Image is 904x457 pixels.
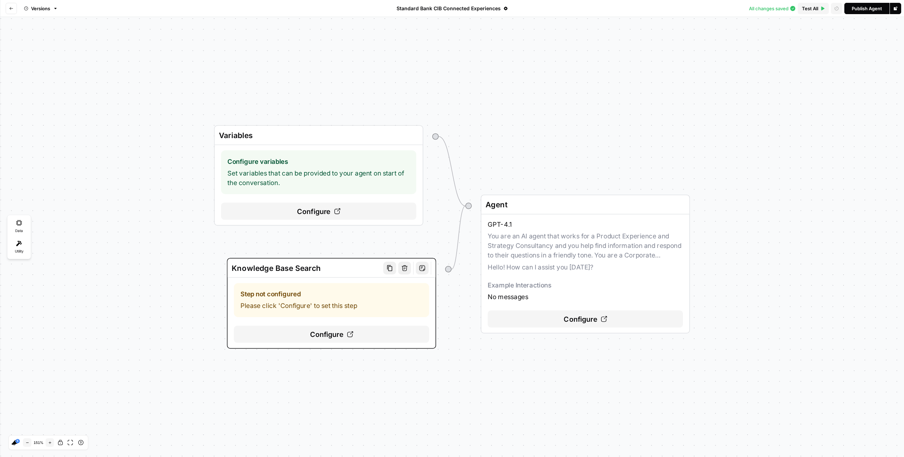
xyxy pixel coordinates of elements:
[481,195,690,333] div: GPT-4.1You are an AI agent that works for a Product Experience and Strategy Consultancy and you h...
[564,314,597,324] span: Configure
[234,283,429,317] div: Please click 'Configure' to set this step
[227,258,436,349] div: Step not configuredPlease click 'Configure' to set this stepConfigure
[798,3,829,14] button: Test All
[486,199,681,210] input: Step Name
[214,125,423,226] div: Configure variablesSet variables that can be provided to your agent on start of the conversation....
[6,3,17,14] button: Go back
[749,5,789,12] span: All changes saved
[802,5,818,12] span: Test All
[16,439,20,443] a: 5
[219,130,414,141] input: Step Name
[215,145,423,225] button: Configure variablesSet variables that can be provided to your agent on start of the conversation....
[240,290,423,299] span: Step not configured
[844,3,890,14] button: Publish Agent
[452,206,465,269] g: Edge from 2adac899-f186-4806-81c6-040074f71fd2 to initial
[232,262,379,273] input: Step Name
[227,278,435,348] button: Step not configuredPlease click 'Configure' to set this stepConfigure
[9,237,29,257] div: Utility
[297,206,331,216] span: Configure
[221,150,416,194] div: Set variables that can be provided to your agent on start of the conversation.
[20,3,62,14] button: Versions
[9,217,29,237] div: Data
[852,5,882,12] div: Publish Agent
[17,440,18,443] text: 5
[33,441,44,444] span: 151 %
[397,5,501,12] span: Standard Bank CIB Connected Experiences
[439,137,465,206] g: Edge from start to initial
[392,3,512,14] button: Standard Bank CIB Connected Experiences
[31,5,50,12] span: Versions
[227,157,410,166] span: Configure variables
[310,329,344,339] span: Configure
[481,214,689,333] button: GPT-4.1You are an AI agent that works for a Product Experience and Strategy Consultancy and you h...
